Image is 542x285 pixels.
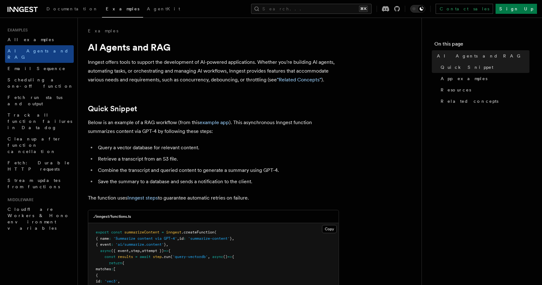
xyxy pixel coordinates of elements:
[8,95,62,106] span: Fetch run status and output
[109,261,122,265] span: return
[438,73,529,84] a: App examples
[118,255,133,259] span: results
[438,84,529,96] a: Resources
[8,160,70,172] span: Fetch: Durable HTTP requests
[88,41,339,53] h1: AI Agents and RAG
[8,112,72,130] span: Track all function failures in Datadog
[441,75,487,82] span: App examples
[113,267,115,271] span: [
[5,92,74,109] a: Fetch run status and output
[441,98,498,104] span: Related concepts
[96,236,109,241] span: { name
[410,5,425,13] button: Toggle dark mode
[5,197,34,202] span: Middleware
[5,34,74,45] a: All examples
[441,87,471,93] span: Resources
[96,155,339,163] li: Retrieve a transcript from an S3 file.
[496,4,537,14] a: Sign Up
[113,236,177,241] span: 'Summarize content via GPT-4'
[124,230,159,234] span: summarizeContent
[230,236,232,241] span: }
[162,255,170,259] span: .run
[277,77,321,83] a: "Related Concepts"
[214,230,217,234] span: (
[8,178,60,189] span: Stream updates from functions
[109,236,111,241] span: :
[115,242,164,247] span: 'ai/summarize.content'
[93,214,131,219] h3: ./inngest/functions.ts
[96,273,98,277] span: {
[173,255,208,259] span: 'query-vectordb'
[8,37,54,42] span: All examples
[46,6,98,11] span: Documentation
[228,255,232,259] span: =>
[96,242,111,247] span: { event
[200,119,229,125] a: example app
[166,230,181,234] span: inngest
[5,45,74,63] a: AI Agents and RAG
[181,230,214,234] span: .createFunction
[177,236,179,241] span: ,
[88,194,339,202] p: The function uses to guarantee automatic retries on failure.
[111,249,129,253] span: ({ event
[100,249,111,253] span: async
[43,2,102,17] a: Documentation
[5,133,74,157] a: Cleanup after function cancellation
[166,242,168,247] span: ,
[170,255,173,259] span: (
[105,255,115,259] span: const
[164,242,166,247] span: }
[251,4,372,14] button: Search...⌘K
[179,236,184,241] span: id
[434,40,529,50] h4: On this page
[212,255,223,259] span: async
[438,62,529,73] a: Quick Snippet
[188,236,230,241] span: 'summarize-content'
[140,255,151,259] span: await
[143,2,184,17] a: AgentKit
[129,249,131,253] span: ,
[8,48,69,60] span: AI Agents and RAG
[8,207,69,231] span: Cloudflare Workers & Hono environment variables
[111,230,122,234] span: const
[111,242,113,247] span: :
[88,104,137,113] a: Quick Snippet
[5,175,74,192] a: Stream updates from functions
[8,77,73,89] span: Scheduling a one-off function
[88,58,339,84] p: Inngest offers tools to support the development of AI-powered applications. Whether you're buildi...
[5,28,28,33] span: Examples
[142,249,164,253] span: attempt })
[232,255,234,259] span: {
[111,267,113,271] span: :
[436,4,493,14] a: Contact sales
[223,255,228,259] span: ()
[5,204,74,234] a: Cloudflare Workers & Hono environment variables
[8,66,66,71] span: Email Sequence
[106,6,139,11] span: Examples
[96,279,100,283] span: id
[88,118,339,136] p: Below is an example of a RAG workflow (from this ). This asynchronous Inngest function summarizes...
[96,177,339,186] li: Save the summary to a database and sends a notification to the client.
[5,157,74,175] a: Fetch: Durable HTTP requests
[102,2,143,18] a: Examples
[153,255,162,259] span: step
[232,236,234,241] span: ,
[5,63,74,74] a: Email Sequence
[140,249,142,253] span: ,
[5,109,74,133] a: Track all function failures in Datadog
[5,74,74,92] a: Scheduling a one-off function
[127,195,158,201] a: Inngest steps
[168,249,170,253] span: {
[131,249,140,253] span: step
[441,64,493,70] span: Quick Snippet
[118,279,120,283] span: ,
[88,28,118,34] a: Examples
[96,143,339,152] li: Query a vector database for relevant content.
[434,50,529,62] a: AI Agents and RAG
[122,261,124,265] span: {
[96,230,109,234] span: export
[147,6,180,11] span: AgentKit
[438,96,529,107] a: Related concepts
[322,225,337,233] button: Copy
[135,255,137,259] span: =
